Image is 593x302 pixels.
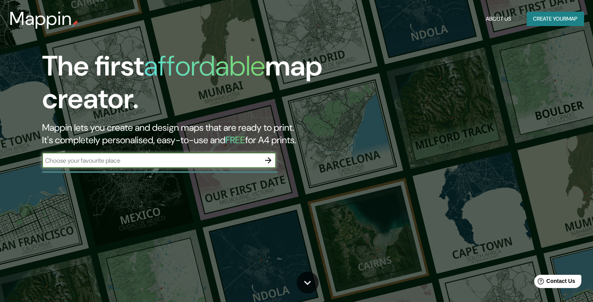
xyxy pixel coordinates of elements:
[9,8,72,30] h3: Mappin
[527,12,584,26] button: Create yourmap
[524,272,584,293] iframe: Help widget launcher
[225,134,245,146] h5: FREE
[42,156,260,165] input: Choose your favourite place
[72,20,78,26] img: mappin-pin
[483,12,514,26] button: About Us
[42,50,339,121] h1: The first map creator.
[144,48,265,84] h1: affordable
[42,121,339,146] h2: Mappin lets you create and design maps that are ready to print. It's completely personalised, eas...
